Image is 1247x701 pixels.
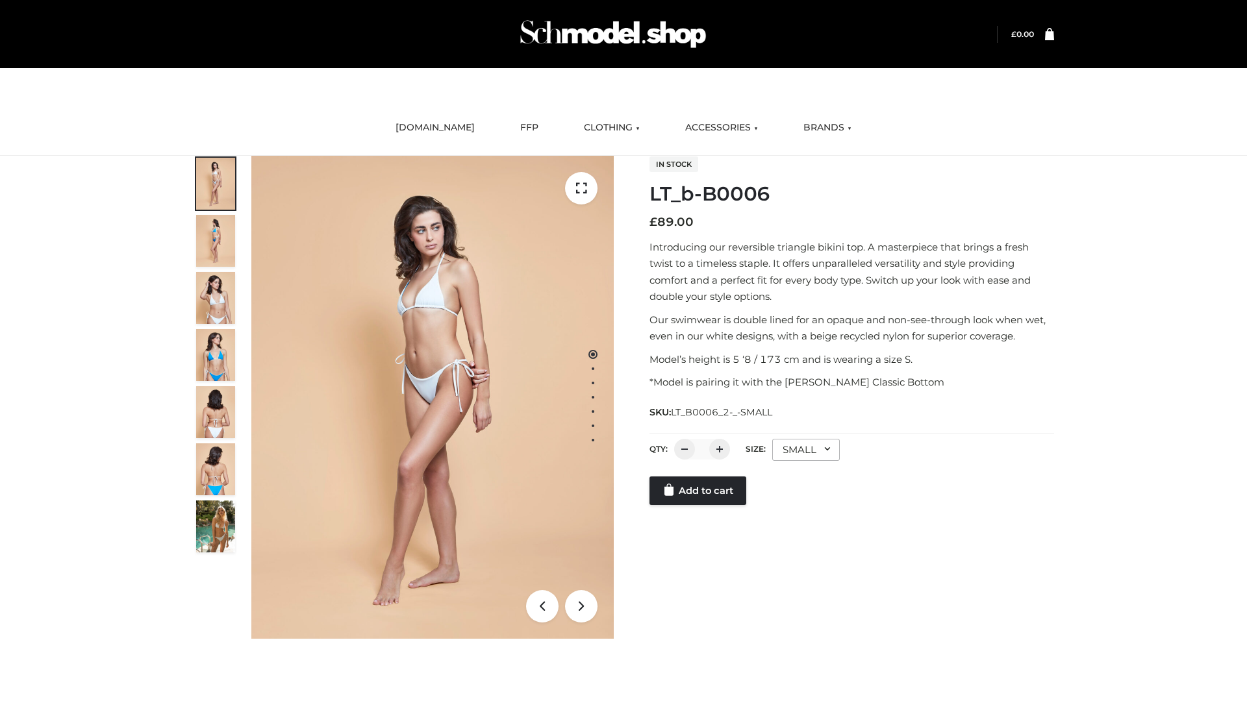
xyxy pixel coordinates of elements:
p: Model’s height is 5 ‘8 / 173 cm and is wearing a size S. [649,351,1054,368]
img: ArielClassicBikiniTop_CloudNine_AzureSky_OW114ECO_7-scaled.jpg [196,386,235,438]
img: ArielClassicBikiniTop_CloudNine_AzureSky_OW114ECO_4-scaled.jpg [196,329,235,381]
p: Our swimwear is double lined for an opaque and non-see-through look when wet, even in our white d... [649,312,1054,345]
img: Schmodel Admin 964 [516,8,711,60]
h1: LT_b-B0006 [649,182,1054,206]
label: QTY: [649,444,668,454]
div: SMALL [772,439,840,461]
img: ArielClassicBikiniTop_CloudNine_AzureSky_OW114ECO_8-scaled.jpg [196,443,235,495]
a: BRANDS [794,114,861,142]
bdi: 0.00 [1011,29,1034,39]
p: Introducing our reversible triangle bikini top. A masterpiece that brings a fresh twist to a time... [649,239,1054,305]
label: Size: [746,444,766,454]
img: ArielClassicBikiniTop_CloudNine_AzureSky_OW114ECO_1-scaled.jpg [196,158,235,210]
a: ACCESSORIES [675,114,768,142]
bdi: 89.00 [649,215,694,229]
a: FFP [510,114,548,142]
span: In stock [649,156,698,172]
a: [DOMAIN_NAME] [386,114,485,142]
a: CLOTHING [574,114,649,142]
img: ArielClassicBikiniTop_CloudNine_AzureSky_OW114ECO_2-scaled.jpg [196,215,235,267]
a: Add to cart [649,476,746,505]
p: *Model is pairing it with the [PERSON_NAME] Classic Bottom [649,374,1054,391]
img: ArielClassicBikiniTop_CloudNine_AzureSky_OW114ECO_1 [251,156,614,639]
img: Arieltop_CloudNine_AzureSky2.jpg [196,500,235,552]
img: ArielClassicBikiniTop_CloudNine_AzureSky_OW114ECO_3-scaled.jpg [196,272,235,324]
span: LT_B0006_2-_-SMALL [671,406,772,418]
span: £ [649,215,657,229]
span: £ [1011,29,1016,39]
span: SKU: [649,404,774,420]
a: £0.00 [1011,29,1034,39]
